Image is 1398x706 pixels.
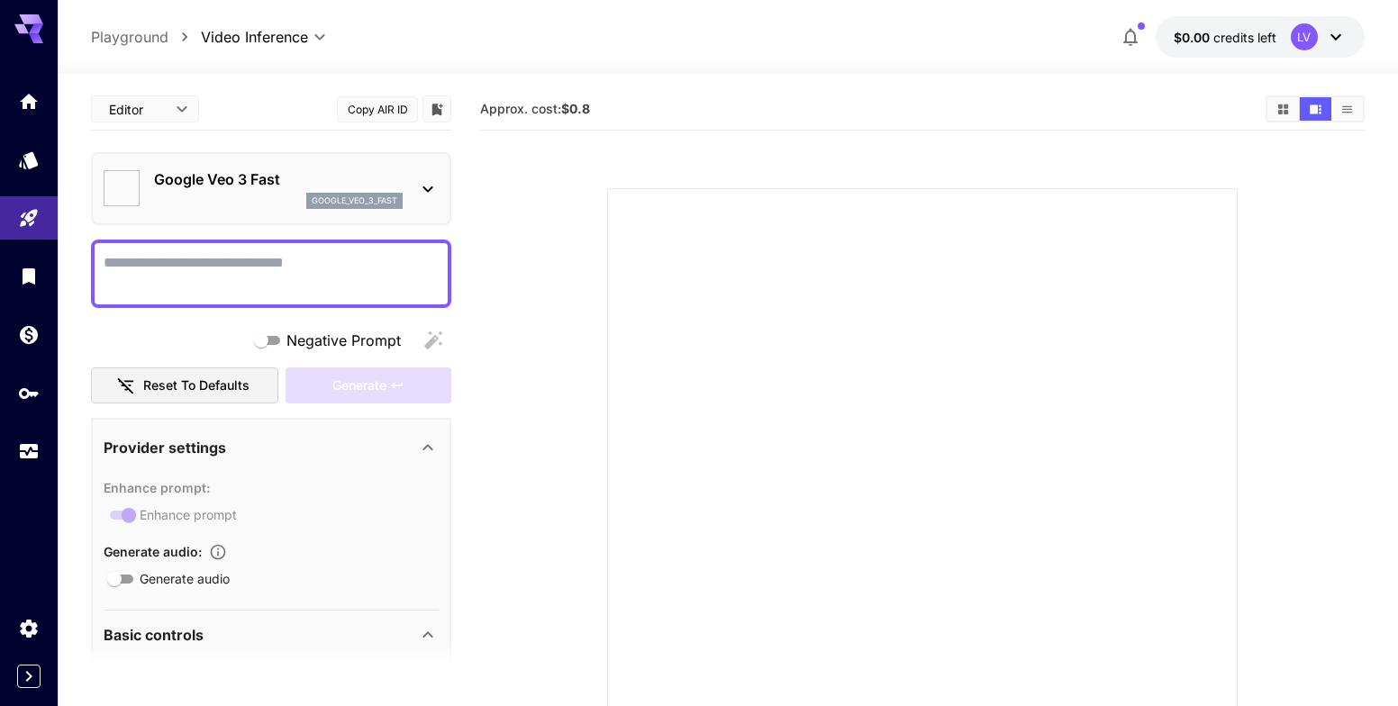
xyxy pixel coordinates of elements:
div: Home [18,90,40,113]
button: Show media in grid view [1267,97,1299,121]
b: $0.8 [561,101,590,116]
div: LV [1291,23,1318,50]
button: Copy AIR ID [337,96,418,122]
div: API Keys [18,382,40,404]
div: Playground [18,207,40,230]
div: Wallet [18,323,40,346]
button: Expand sidebar [17,665,41,688]
div: Google Veo 3 Fastgoogle_veo_3_fast [104,161,439,216]
button: $0.00LV [1156,16,1365,58]
span: Editor [109,100,165,119]
div: Basic controls [104,613,439,656]
div: Settings [18,617,40,639]
span: Negative Prompt [286,330,401,351]
p: Google Veo 3 Fast [154,168,403,190]
span: Approx. cost: [480,101,590,116]
div: Models [18,149,40,171]
p: Provider settings [104,437,226,458]
p: google_veo_3_fast [312,195,397,207]
div: Show media in grid viewShow media in video viewShow media in list view [1266,95,1365,122]
button: Show media in video view [1300,97,1331,121]
div: Provider settings [104,426,439,469]
div: Usage [18,440,40,463]
span: $0.00 [1174,30,1213,45]
p: Basic controls [104,624,204,646]
button: Reset to defaults [91,367,278,404]
span: Generate audio : [104,544,202,559]
button: Show media in list view [1331,97,1363,121]
span: Video Inference [201,26,308,48]
button: Add to library [429,98,445,120]
div: Library [18,265,40,287]
span: Generate audio [140,569,230,588]
span: credits left [1213,30,1276,45]
nav: breadcrumb [91,26,201,48]
a: Playground [91,26,168,48]
div: $0.00 [1174,28,1276,47]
